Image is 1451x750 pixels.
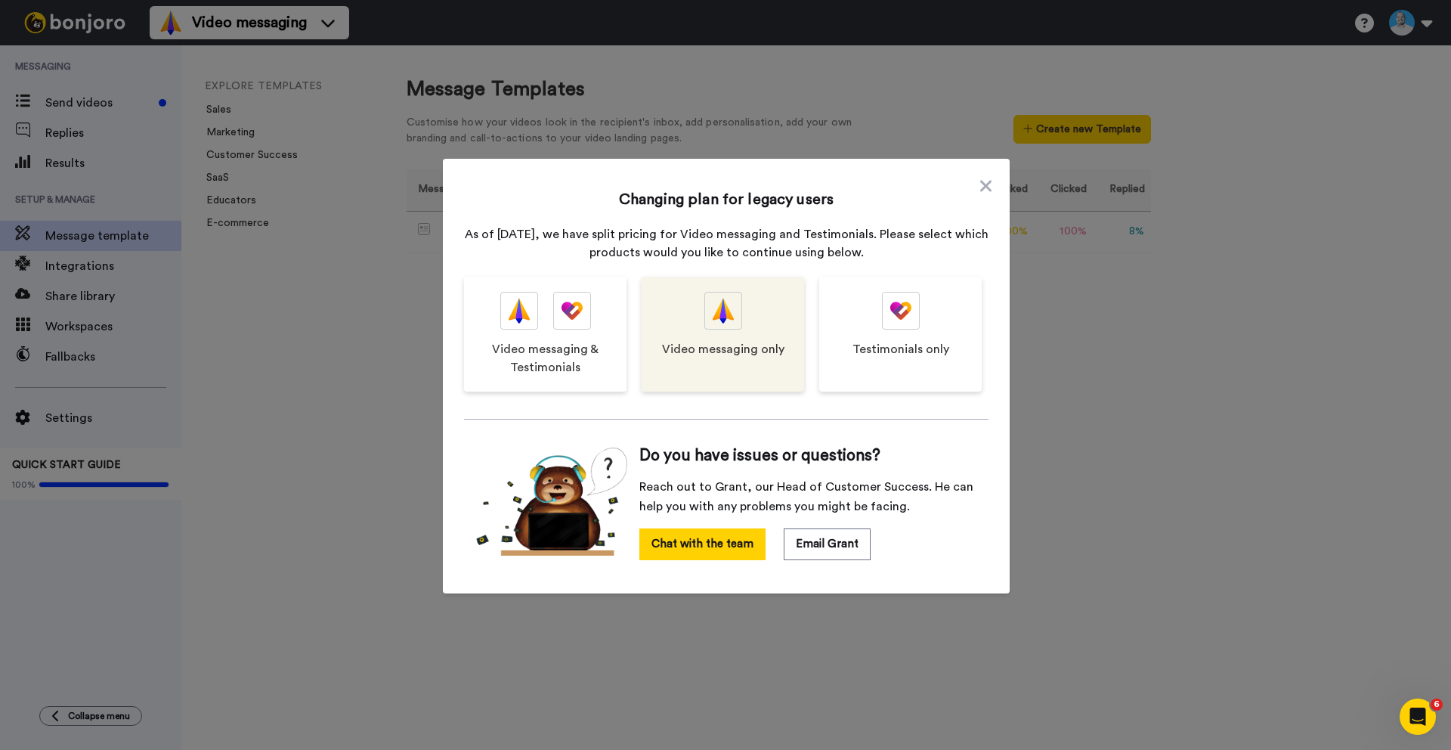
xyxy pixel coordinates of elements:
[476,447,627,556] img: cs-bear.png
[1400,699,1436,735] iframe: Intercom live chat
[639,528,766,560] button: Chat with the team
[890,293,911,329] img: tm-color.svg
[619,189,834,210] h1: Changing plan for legacy users
[1431,699,1443,711] span: 6
[509,293,530,329] img: vm-color.svg
[784,528,871,560] button: Email Grant
[713,293,734,329] img: vm-color.svg
[852,340,949,358] span: Testimonials only
[639,477,976,516] span: Reach out to Grant, our Head of Customer Success. He can help you with any problems you might be ...
[464,225,988,262] p: As of [DATE], we have split pricing for Video messaging and Testimonials. Please select which pro...
[479,340,611,377] span: Video messaging & Testimonials
[562,293,583,329] img: tm-color.svg
[662,340,784,358] span: Video messaging only
[639,447,880,465] span: Do you have issues or questions?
